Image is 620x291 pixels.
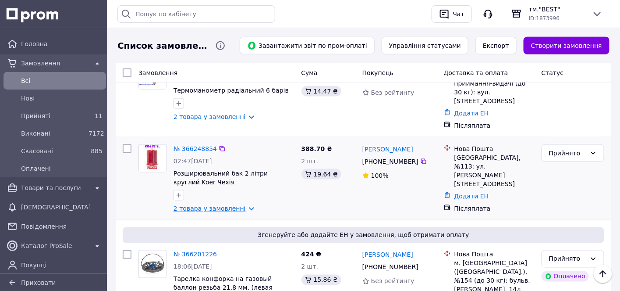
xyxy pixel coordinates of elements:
[240,37,375,54] button: Завантажити звіт по пром-оплаті
[362,145,413,154] a: [PERSON_NAME]
[454,144,535,153] div: Нова Пошта
[21,261,103,269] span: Покупці
[89,130,104,137] span: 7172
[21,279,56,286] span: Приховати
[91,147,103,154] span: 885
[361,155,420,168] div: [PHONE_NUMBER]
[382,37,468,54] button: Управління статусами
[21,76,103,85] span: Всi
[301,69,318,76] span: Cума
[21,59,89,68] span: Замовлення
[454,204,535,213] div: Післяплата
[126,231,601,240] span: Згенеруйте або додайте ЕН у замовлення, щоб отримати оплату
[475,37,517,54] button: Експорт
[21,147,85,155] span: Скасовані
[454,110,489,117] a: Додати ЕН
[138,69,177,76] span: Замовлення
[454,250,535,259] div: Нова Пошта
[432,5,472,23] button: Чат
[141,145,163,172] img: Фото товару
[451,7,466,21] div: Чат
[454,121,535,130] div: Післяплата
[174,263,212,270] span: 18:06[DATE]
[21,129,85,138] span: Виконані
[529,15,560,22] span: ID: 1873996
[301,251,322,258] span: 424 ₴
[21,241,89,250] span: Каталог ProSale
[362,69,393,76] span: Покупець
[301,169,341,180] div: 19.64 ₴
[21,40,103,48] span: Головна
[117,5,275,23] input: Пошук по кабінету
[174,158,212,165] span: 02:47[DATE]
[21,94,103,103] span: Нові
[542,271,589,282] div: Оплачено
[371,278,415,285] span: Без рейтингу
[361,261,420,273] div: [PHONE_NUMBER]
[174,170,268,186] a: Розширювальний бак 2 літри круглий Koer Чехія
[117,40,208,52] span: Список замовлень
[174,87,289,94] a: Термоманометр радіальний 6 барів
[594,265,612,283] button: Наверх
[301,145,333,152] span: 388.70 ₴
[21,164,103,173] span: Оплачені
[174,205,246,212] a: 2 товара у замовленні
[138,144,167,172] a: Фото товару
[524,37,609,54] a: Створити замовлення
[174,39,247,46] a: 5 товарів у замовленні
[301,275,341,285] div: 15.86 ₴
[301,86,341,97] div: 14.47 ₴
[362,251,413,259] a: [PERSON_NAME]
[174,251,217,258] a: № 366201226
[21,222,103,231] span: Повідомлення
[139,251,166,277] img: Фото товару
[542,69,564,76] span: Статус
[549,254,586,264] div: Прийнято
[454,153,535,188] div: [GEOGRAPHIC_DATA], №113: ул. [PERSON_NAME][STREET_ADDRESS]
[21,183,89,192] span: Товари та послуги
[371,89,415,96] span: Без рейтингу
[444,69,508,76] span: Доставка та оплата
[138,250,167,278] a: Фото товару
[174,145,217,152] a: № 366248854
[301,263,319,270] span: 2 шт.
[95,112,103,119] span: 11
[454,70,535,105] div: пгт. Яблонец, Пункт приймання-видачі (до 30 кг): вул. [STREET_ADDRESS]
[454,193,489,200] a: Додати ЕН
[529,5,585,14] span: тм."BEST"
[21,111,85,120] span: Прийняті
[301,158,319,165] span: 2 шт.
[21,203,103,212] span: [DEMOGRAPHIC_DATA]
[174,113,246,120] a: 2 товара у замовленні
[371,172,389,179] span: 100%
[549,148,586,158] div: Прийнято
